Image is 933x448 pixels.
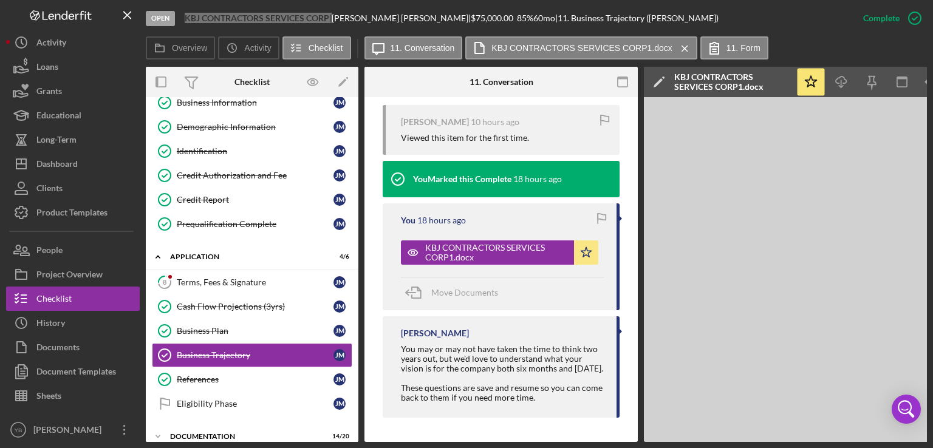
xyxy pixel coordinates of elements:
b: KBJ CONTRACTORS SERVICES CORP [185,13,329,23]
div: J M [333,300,346,313]
div: Cash Flow Projections (3yrs) [177,302,333,311]
div: Open [146,11,175,26]
div: Credit Authorization and Fee [177,171,333,180]
div: Checklist [234,77,270,87]
a: Credit Authorization and FeeJM [152,163,352,188]
div: [PERSON_NAME] [PERSON_NAME] | [332,13,471,23]
tspan: 8 [163,278,166,286]
div: Eligibility Phase [177,399,333,409]
div: 14 / 20 [327,433,349,440]
a: Eligibility PhaseJM [152,392,352,416]
div: J M [333,97,346,109]
div: J M [333,194,346,206]
label: 11. Conversation [391,43,455,53]
a: Prequalification CompleteJM [152,212,352,236]
button: 11. Conversation [364,36,463,59]
div: Demographic Information [177,122,333,132]
text: YB [15,427,22,433]
div: | 11. Business Trajectory ([PERSON_NAME]) [555,13,719,23]
div: 60 mo [533,13,555,23]
button: Checklist [282,36,351,59]
button: Documents [6,335,140,359]
div: Document Templates [36,359,116,387]
a: Document Templates [6,359,140,384]
button: Sheets [6,384,140,408]
label: KBJ CONTRACTORS SERVICES CORP1.docx [491,43,672,53]
time: 2025-08-22 17:57 [417,216,466,225]
a: Business InformationJM [152,90,352,115]
time: 2025-08-22 17:57 [513,174,562,184]
a: ReferencesJM [152,367,352,392]
div: J M [333,398,346,410]
button: KBJ CONTRACTORS SERVICES CORP1.docx [465,36,697,59]
label: Activity [244,43,271,53]
div: Business Information [177,98,333,107]
time: 2025-08-23 01:58 [471,117,519,127]
label: 11. Form [726,43,760,53]
div: Viewed this item for the first time. [401,133,529,143]
div: You Marked this Complete [413,174,511,184]
label: Checklist [309,43,343,53]
a: Business TrajectoryJM [152,343,352,367]
div: $75,000.00 [471,13,517,23]
button: KBJ CONTRACTORS SERVICES CORP1.docx [401,240,598,265]
div: 85 % [517,13,533,23]
div: References [177,375,333,384]
div: [PERSON_NAME] [30,418,109,445]
div: These questions are save and resume so you can come back to them if you need more time. [401,383,604,402]
span: Move Documents [431,287,498,297]
div: You [401,216,415,225]
div: Complete [863,6,900,30]
div: Application [170,253,319,260]
div: J M [333,121,346,133]
div: [PERSON_NAME] [401,328,469,338]
a: Cash Flow Projections (3yrs)JM [152,294,352,319]
button: Overview [146,36,215,59]
div: Terms, Fees & Signature [177,277,333,287]
div: J M [333,325,346,337]
div: Credit Report [177,195,333,205]
div: Documents [36,335,80,362]
div: J M [333,276,346,288]
button: Complete [851,6,927,30]
div: J M [333,145,346,157]
div: Sheets [36,384,61,411]
div: Identification [177,146,333,156]
button: YB[PERSON_NAME] [6,418,140,442]
a: IdentificationJM [152,139,352,163]
div: Business Plan [177,326,333,336]
div: Documentation [170,433,319,440]
button: Move Documents [401,277,510,308]
div: J M [333,373,346,385]
button: 11. Form [700,36,768,59]
div: Prequalification Complete [177,219,333,229]
div: Business Trajectory [177,350,333,360]
a: 8Terms, Fees & SignatureJM [152,270,352,294]
div: [PERSON_NAME] [401,117,469,127]
div: J M [333,218,346,230]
